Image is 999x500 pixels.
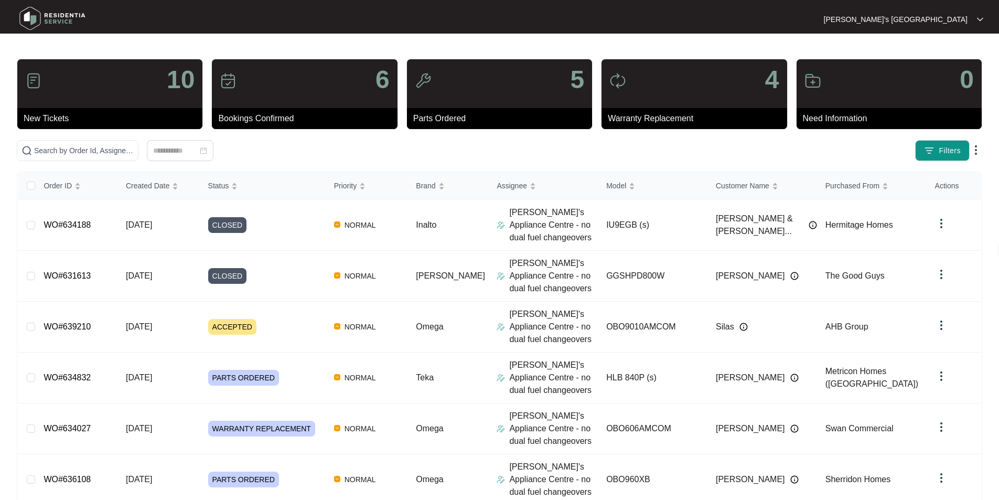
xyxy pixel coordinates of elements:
[375,67,390,92] p: 6
[126,180,169,192] span: Created Date
[208,319,256,335] span: ACCEPTED
[25,72,42,89] img: icon
[218,112,397,125] p: Bookings Confirmed
[716,321,734,333] span: Silas
[935,268,948,281] img: dropdown arrow
[416,271,485,280] span: [PERSON_NAME]
[416,475,443,484] span: Omega
[44,475,91,484] a: WO#636108
[334,221,340,228] img: Vercel Logo
[716,180,769,192] span: Customer Name
[126,424,152,433] span: [DATE]
[497,221,505,229] img: Assigner Icon
[34,145,134,156] input: Search by Order Id, Assignee Name, Customer Name, Brand and Model
[790,374,799,382] img: Info icon
[707,172,817,200] th: Customer Name
[825,180,879,192] span: Purchased From
[126,475,152,484] span: [DATE]
[509,257,598,295] p: [PERSON_NAME]'s Appliance Centre - no dual fuel changeovers
[117,172,200,200] th: Created Date
[126,373,152,382] span: [DATE]
[598,172,707,200] th: Model
[208,472,279,487] span: PARTS ORDERED
[44,424,91,433] a: WO#634027
[497,323,505,331] img: Assigner Icon
[340,219,380,231] span: NORMAL
[509,206,598,244] p: [PERSON_NAME]'s Appliance Centre - no dual fuel changeovers
[126,220,152,229] span: [DATE]
[334,180,357,192] span: Priority
[340,270,380,282] span: NORMAL
[790,272,799,280] img: Info icon
[200,172,326,200] th: Status
[825,220,893,229] span: Hermitage Homes
[825,475,891,484] span: Sherridon Homes
[44,180,72,192] span: Order ID
[609,72,626,89] img: icon
[825,271,885,280] span: The Good Guys
[716,473,785,486] span: [PERSON_NAME]
[413,112,592,125] p: Parts Ordered
[167,67,195,92] p: 10
[416,220,436,229] span: Inalto
[509,461,598,498] p: [PERSON_NAME]'s Appliance Centre - no dual fuel changeovers
[960,67,974,92] p: 0
[790,424,799,433] img: Info icon
[809,221,817,229] img: Info icon
[334,374,340,380] img: Vercel Logo
[326,172,408,200] th: Priority
[935,421,948,433] img: dropdown arrow
[716,212,803,238] span: [PERSON_NAME] & [PERSON_NAME]...
[939,145,961,156] span: Filters
[970,144,982,156] img: dropdown arrow
[208,217,247,233] span: CLOSED
[935,319,948,332] img: dropdown arrow
[334,425,340,431] img: Vercel Logo
[220,72,237,89] img: icon
[208,180,229,192] span: Status
[570,67,584,92] p: 5
[716,422,785,435] span: [PERSON_NAME]
[924,145,934,156] img: filter icon
[927,172,981,200] th: Actions
[804,72,821,89] img: icon
[44,322,91,331] a: WO#639210
[935,370,948,382] img: dropdown arrow
[497,374,505,382] img: Assigner Icon
[416,322,443,331] span: Omega
[340,321,380,333] span: NORMAL
[817,172,927,200] th: Purchased From
[208,421,315,437] span: WARRANTY REPLACEMENT
[825,322,868,331] span: AHB Group
[803,112,982,125] p: Need Information
[497,424,505,433] img: Assigner Icon
[716,371,785,384] span: [PERSON_NAME]
[790,475,799,484] img: Info icon
[598,251,707,302] td: GGSHPD800W
[126,322,152,331] span: [DATE]
[44,220,91,229] a: WO#634188
[334,323,340,329] img: Vercel Logo
[824,14,968,25] p: [PERSON_NAME]'s [GEOGRAPHIC_DATA]
[509,359,598,397] p: [PERSON_NAME]'s Appliance Centre - no dual fuel changeovers
[340,473,380,486] span: NORMAL
[35,172,117,200] th: Order ID
[340,371,380,384] span: NORMAL
[935,472,948,484] img: dropdown arrow
[44,373,91,382] a: WO#634832
[416,373,434,382] span: Teka
[208,268,247,284] span: CLOSED
[935,217,948,230] img: dropdown arrow
[497,475,505,484] img: Assigner Icon
[509,308,598,346] p: [PERSON_NAME]'s Appliance Centre - no dual fuel changeovers
[497,272,505,280] img: Assigner Icon
[598,403,707,454] td: OBO606AMCOM
[598,200,707,251] td: IU9EGB (s)
[977,17,983,22] img: dropdown arrow
[334,272,340,279] img: Vercel Logo
[334,476,340,482] img: Vercel Logo
[16,3,89,34] img: residentia service logo
[44,271,91,280] a: WO#631613
[765,67,779,92] p: 4
[716,270,785,282] span: [PERSON_NAME]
